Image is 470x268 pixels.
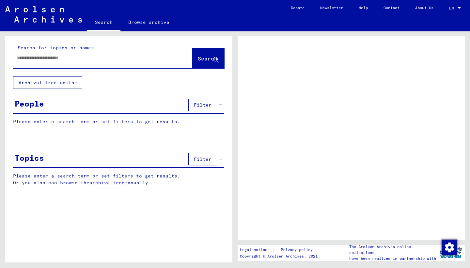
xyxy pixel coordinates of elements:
[349,244,437,256] p: The Arolsen Archives online collections
[120,14,177,30] a: Browse archive
[188,99,217,111] button: Filter
[18,45,94,51] mat-label: Search for topics or names
[13,76,82,89] button: Archival tree units
[192,48,224,68] button: Search
[15,98,44,109] div: People
[240,253,321,259] p: Copyright © Arolsen Archives, 2021
[442,240,457,255] img: Change consent
[449,6,456,10] span: EN
[198,55,217,62] span: Search
[240,246,273,253] a: Legal notice
[13,118,224,125] p: Please enter a search term or set filters to get results.
[439,244,463,261] img: yv_logo.png
[89,180,125,186] a: archive tree
[13,173,224,186] p: Please enter a search term or set filters to get results. Or you also can browse the manually.
[194,102,211,108] span: Filter
[349,256,437,261] p: have been realized in partnership with
[87,14,120,31] a: Search
[188,153,217,165] button: Filter
[194,156,211,162] span: Filter
[15,152,44,164] div: Topics
[275,246,321,253] a: Privacy policy
[5,6,82,23] img: Arolsen_neg.svg
[240,246,321,253] div: |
